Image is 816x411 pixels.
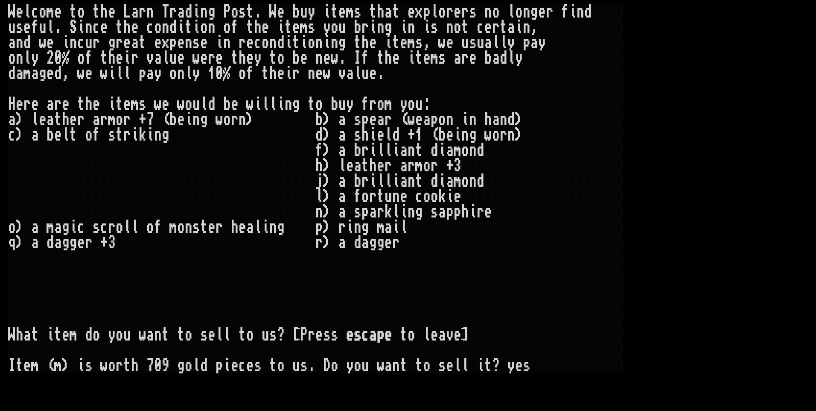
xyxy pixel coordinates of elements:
div: w [438,35,446,50]
div: e [392,50,400,66]
div: n [70,35,77,50]
div: x [415,4,423,20]
div: H [8,97,16,112]
div: m [47,4,54,20]
div: n [331,35,338,50]
div: l [47,20,54,35]
div: s [239,4,246,20]
div: x [162,35,169,50]
div: e [131,20,139,35]
div: i [192,20,200,35]
div: d [584,4,592,20]
div: r [292,66,300,81]
div: a [31,66,39,81]
div: i [192,4,200,20]
div: e [93,97,100,112]
div: . [254,4,262,20]
div: m [131,97,139,112]
div: e [231,97,239,112]
div: f [85,50,93,66]
div: o [438,4,446,20]
div: e [246,50,254,66]
div: n [85,20,93,35]
div: n [185,35,192,50]
div: o [169,66,177,81]
div: n [146,4,154,20]
div: c [477,20,484,35]
div: l [507,50,515,66]
div: n [162,20,169,35]
div: e [54,4,62,20]
div: g [530,4,538,20]
div: w [246,97,254,112]
div: g [39,66,47,81]
div: t [185,20,192,35]
div: t [292,35,300,50]
div: o [77,50,85,66]
div: e [154,35,162,50]
div: e [277,4,285,20]
div: n [577,4,584,20]
div: e [408,4,415,20]
div: h [239,50,246,66]
div: s [16,20,23,35]
div: l [162,50,169,66]
div: u [338,20,346,35]
div: o [77,4,85,20]
div: e [62,97,70,112]
div: t [231,50,239,66]
div: g [385,20,392,35]
div: h [385,50,392,66]
div: . [377,66,385,81]
div: f [231,20,239,35]
div: n [408,20,415,35]
div: e [47,66,54,81]
div: d [169,20,177,35]
div: l [23,50,31,66]
div: h [254,20,262,35]
div: i [108,66,116,81]
div: e [177,35,185,50]
div: 0 [54,50,62,66]
div: t [116,97,123,112]
div: p [523,35,530,50]
div: i [515,20,523,35]
div: r [54,97,62,112]
div: l [492,35,500,50]
div: r [461,4,469,20]
div: i [323,35,331,50]
div: P [223,4,231,20]
div: a [131,4,139,20]
div: e [484,20,492,35]
div: n [523,4,530,20]
div: o [200,20,208,35]
div: w [177,97,185,112]
div: o [492,4,500,20]
div: e [369,66,377,81]
div: s [308,20,315,35]
div: d [23,35,31,50]
div: r [93,35,100,50]
div: y [515,50,523,66]
div: t [369,4,377,20]
div: f [561,4,569,20]
div: o [331,20,338,35]
div: i [62,35,70,50]
div: d [185,4,192,20]
div: t [246,20,254,35]
div: i [277,20,285,35]
div: e [246,35,254,50]
div: c [146,20,154,35]
div: r [492,20,500,35]
div: l [507,4,515,20]
div: a [131,35,139,50]
div: , [423,35,431,50]
div: i [108,97,116,112]
div: n [523,20,530,35]
div: o [454,20,461,35]
div: t [139,35,146,50]
div: u [477,35,484,50]
div: b [484,50,492,66]
div: L [123,4,131,20]
div: l [262,97,269,112]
